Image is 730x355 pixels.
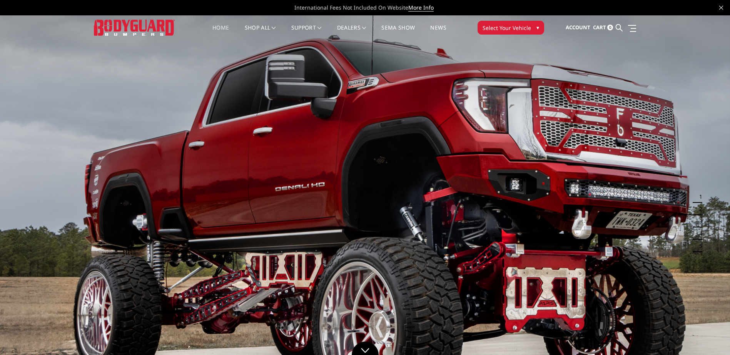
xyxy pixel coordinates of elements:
[692,318,730,355] iframe: Chat Widget
[566,24,590,31] span: Account
[430,25,446,40] a: News
[593,17,613,38] a: Cart 0
[695,240,702,252] button: 5 of 5
[536,23,539,32] span: ▾
[337,25,366,40] a: Dealers
[478,21,544,35] button: Select Your Vehicle
[695,215,702,227] button: 3 of 5
[381,25,415,40] a: SEMA Show
[695,227,702,240] button: 4 of 5
[566,17,590,38] a: Account
[291,25,322,40] a: Support
[212,25,229,40] a: Home
[607,25,613,30] span: 0
[245,25,276,40] a: shop all
[483,24,531,32] span: Select Your Vehicle
[352,342,379,355] a: Click to Down
[408,4,434,12] a: More Info
[593,24,606,31] span: Cart
[94,20,175,35] img: BODYGUARD BUMPERS
[695,191,702,203] button: 1 of 5
[695,203,702,215] button: 2 of 5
